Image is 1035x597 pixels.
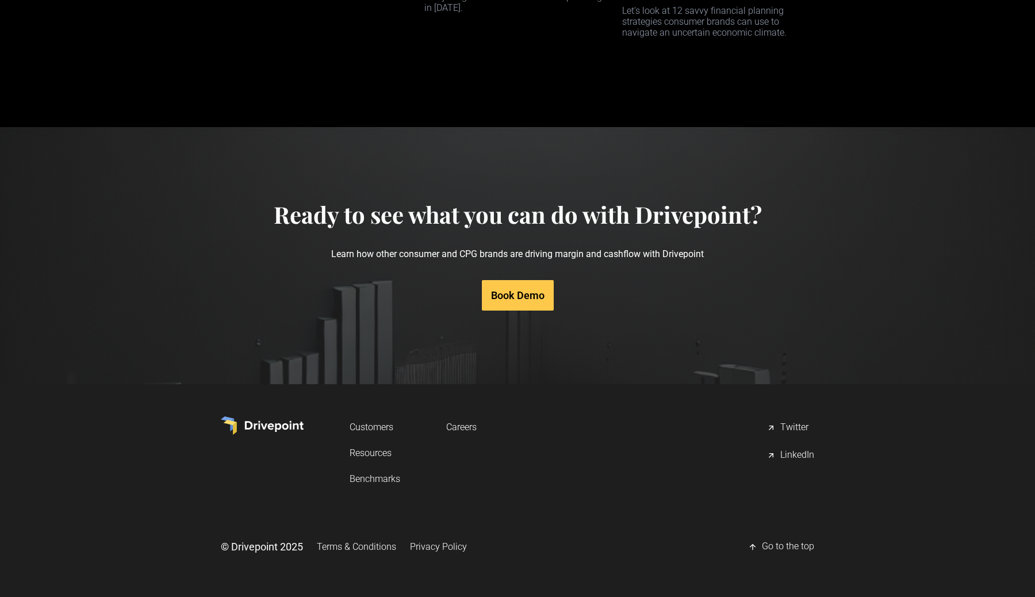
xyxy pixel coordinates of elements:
div: Twitter [780,421,808,435]
a: Twitter [766,416,814,439]
a: Benchmarks [350,468,400,489]
a: Privacy Policy [410,536,467,557]
a: Resources [350,442,400,464]
h4: Ready to see what you can do with Drivepoint? [274,201,762,228]
a: LinkedIn [766,444,814,467]
a: Terms & Conditions [317,536,396,557]
p: Learn how other consumer and CPG brands are driving margin and cashflow with Drivepoint [274,228,762,280]
a: Careers [446,416,477,438]
a: Go to the top [748,535,814,558]
a: Book Demo [482,280,554,311]
a: Customers [350,416,400,438]
div: © Drivepoint 2025 [221,539,303,554]
div: Go to the top [762,540,814,554]
div: LinkedIn [780,449,814,462]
